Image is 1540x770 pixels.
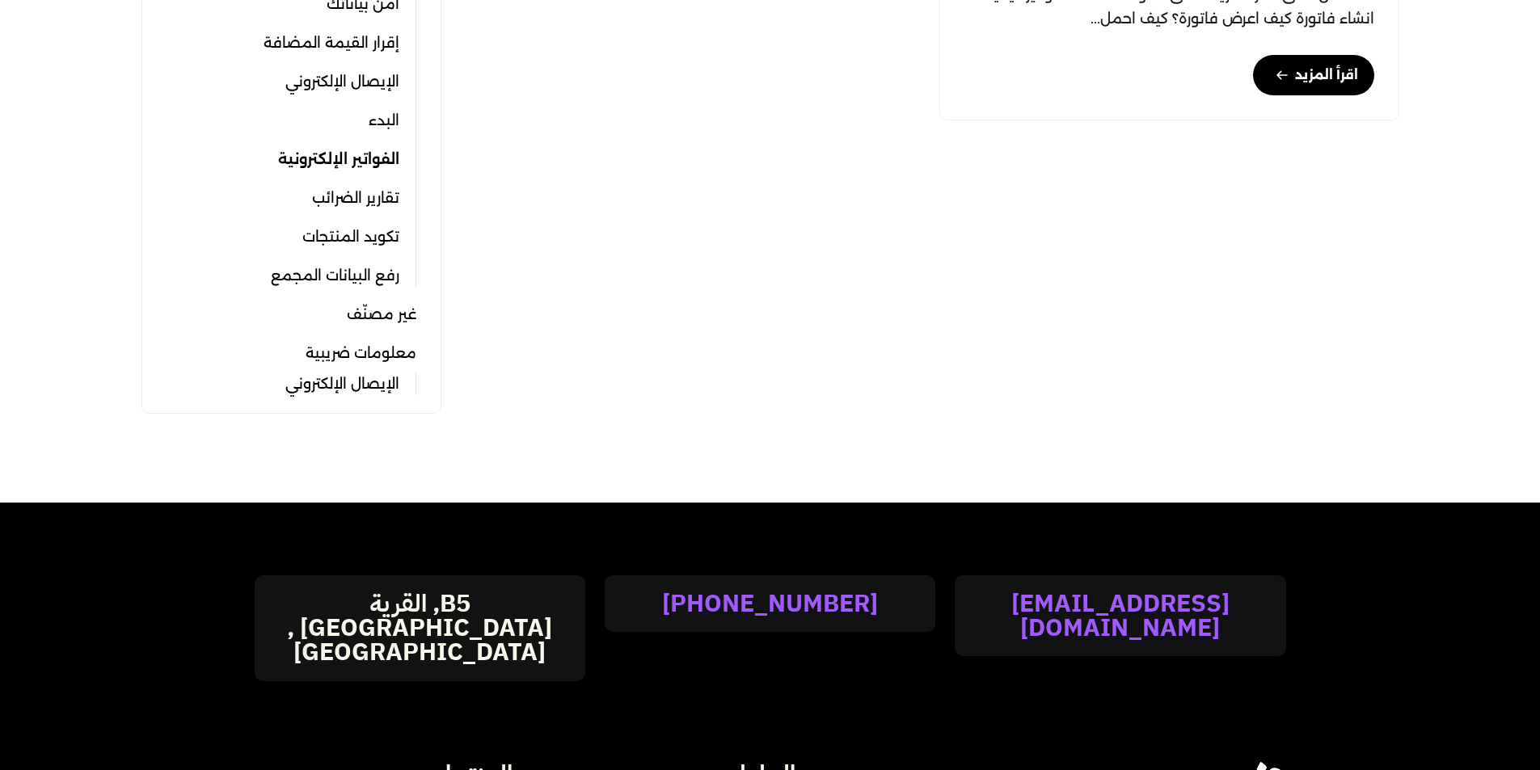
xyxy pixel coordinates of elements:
[1253,55,1374,95] a: اقرأ المزيد
[955,591,1285,641] a: [EMAIL_ADDRESS][DOMAIN_NAME]
[369,109,399,132] a: البدء
[271,264,399,287] a: رفع البيانات المجمع
[285,372,399,395] a: الإيصال الإلكتروني
[312,187,399,209] a: تقارير الضرائب
[306,342,416,364] a: معلومات ضريبية
[662,591,878,616] a: [PHONE_NUMBER]
[302,225,399,248] a: تكويد المنتجات
[264,32,399,54] a: إقرار القيمة المضافة
[255,591,585,665] h4: B5, القرية [GEOGRAPHIC_DATA] , [GEOGRAPHIC_DATA]
[278,148,399,170] a: الفواتير الإلكترونية
[285,70,399,93] a: الإيصال الإلكتروني
[347,303,416,326] a: غير مصنّف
